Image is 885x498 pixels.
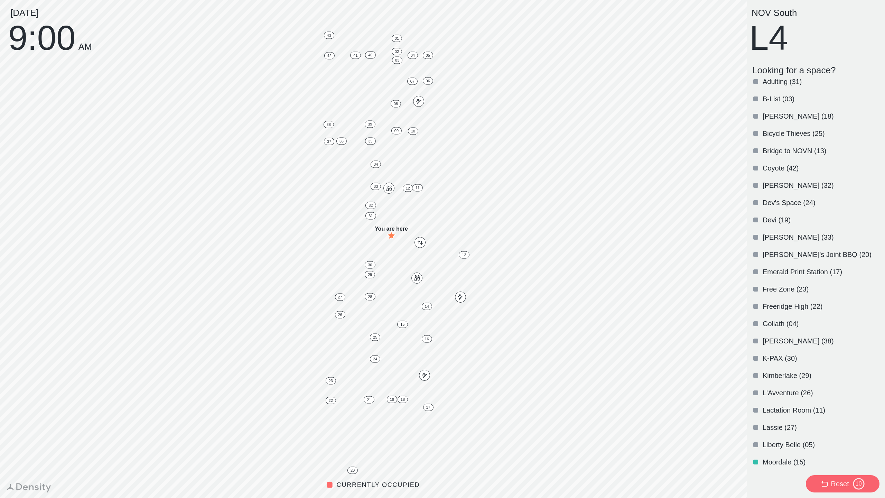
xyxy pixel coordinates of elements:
p: Looking for a space? [752,65,879,76]
p: Coyote (42) [763,163,878,173]
p: Lactation Room (11) [763,405,878,415]
p: [PERSON_NAME]'s Joint BBQ (20) [763,250,878,259]
div: Reset [831,479,849,489]
p: Lassie (27) [763,423,878,432]
p: Goliath (04) [763,319,878,329]
p: Kimberlake (29) [763,371,878,380]
p: Devi (19) [763,215,878,225]
p: Freeridge High (22) [763,302,878,311]
p: Moordale (15) [763,457,878,467]
p: B-List (03) [763,94,878,104]
p: [PERSON_NAME] (18) [763,111,878,121]
p: Liberty Belle (05) [763,440,878,450]
p: Free Zone (23) [763,284,878,294]
p: K-PAX (30) [763,353,878,363]
p: Dev's Space (24) [763,198,878,207]
div: 10 [853,480,865,487]
p: [PERSON_NAME] (32) [763,181,878,190]
p: L'Avventure (26) [763,388,878,398]
p: [PERSON_NAME] (38) [763,336,878,346]
p: Adulting (31) [763,77,878,86]
p: Bicycle Thieves (25) [763,129,878,138]
p: Bridge to NOVN (13) [763,146,878,156]
p: [PERSON_NAME] (33) [763,232,878,242]
p: Emerald Print Station (17) [763,267,878,277]
button: Reset10 [806,475,879,492]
